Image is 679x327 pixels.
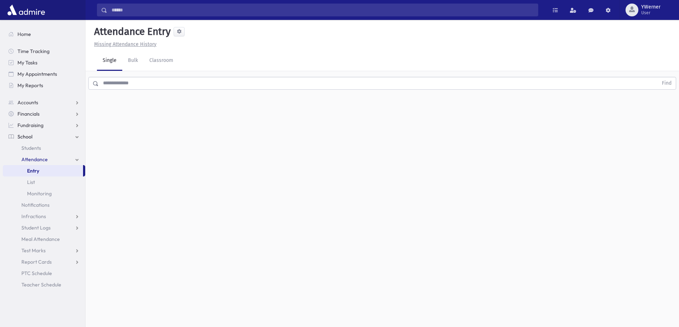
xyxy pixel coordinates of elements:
[3,154,85,165] a: Attendance
[27,168,39,174] span: Entry
[21,247,46,254] span: Test Marks
[107,4,538,16] input: Search
[3,131,85,142] a: School
[3,120,85,131] a: Fundraising
[641,4,660,10] span: YWerner
[3,68,85,80] a: My Appointments
[94,41,156,47] u: Missing Attendance History
[21,281,61,288] span: Teacher Schedule
[21,156,48,163] span: Attendance
[3,268,85,279] a: PTC Schedule
[91,41,156,47] a: Missing Attendance History
[122,51,144,71] a: Bulk
[27,190,52,197] span: Monitoring
[3,176,85,188] a: List
[17,122,43,128] span: Fundraising
[21,259,52,265] span: Report Cards
[17,82,43,89] span: My Reports
[6,3,47,17] img: AdmirePro
[21,236,60,242] span: Meal Attendance
[3,57,85,68] a: My Tasks
[17,59,37,66] span: My Tasks
[641,10,660,16] span: User
[21,270,52,276] span: PTC Schedule
[27,179,35,185] span: List
[21,145,41,151] span: Students
[3,80,85,91] a: My Reports
[17,111,40,117] span: Financials
[97,51,122,71] a: Single
[3,245,85,256] a: Test Marks
[21,202,50,208] span: Notifications
[17,99,38,106] span: Accounts
[91,26,171,38] h5: Attendance Entry
[3,28,85,40] a: Home
[21,213,46,220] span: Infractions
[144,51,179,71] a: Classroom
[17,133,32,140] span: School
[3,211,85,222] a: Infractions
[17,31,31,37] span: Home
[3,199,85,211] a: Notifications
[3,222,85,233] a: Student Logs
[3,97,85,108] a: Accounts
[3,233,85,245] a: Meal Attendance
[3,142,85,154] a: Students
[3,108,85,120] a: Financials
[3,165,83,176] a: Entry
[3,188,85,199] a: Monitoring
[3,279,85,290] a: Teacher Schedule
[17,71,57,77] span: My Appointments
[17,48,50,54] span: Time Tracking
[21,225,51,231] span: Student Logs
[3,46,85,57] a: Time Tracking
[3,256,85,268] a: Report Cards
[658,77,676,89] button: Find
